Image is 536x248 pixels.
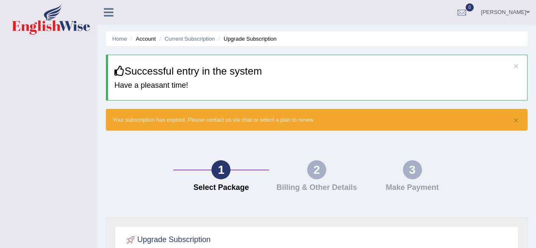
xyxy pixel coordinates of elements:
[466,3,474,11] span: 0
[403,160,422,179] div: 3
[514,61,519,70] button: ×
[211,160,231,179] div: 1
[125,234,211,246] h2: Upgrade Subscription
[217,35,277,43] li: Upgrade Subscription
[112,36,127,42] a: Home
[106,109,528,131] div: Your subscription has expired. Please contact us via chat or select a plan to renew
[128,35,156,43] li: Account
[114,81,521,90] h4: Have a pleasant time!
[178,184,265,192] h4: Select Package
[273,184,361,192] h4: Billing & Other Details
[514,116,519,125] button: ×
[369,184,456,192] h4: Make Payment
[114,66,521,77] h3: Successful entry in the system
[164,36,215,42] a: Current Subscription
[307,160,326,179] div: 2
